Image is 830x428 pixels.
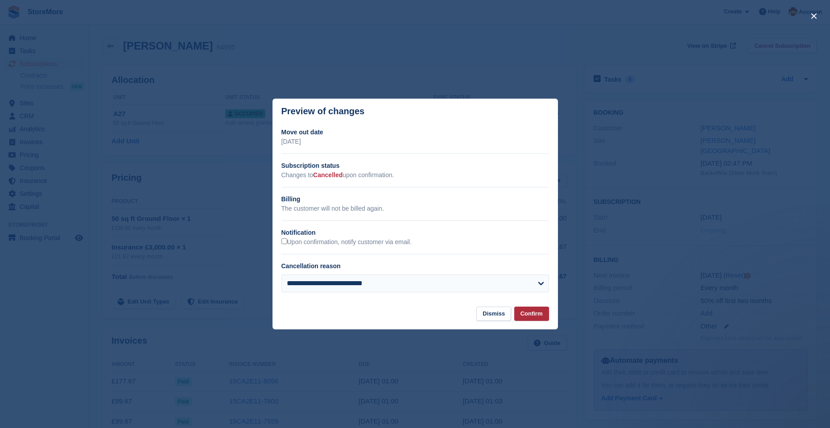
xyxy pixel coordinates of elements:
[281,238,287,244] input: Upon confirmation, notify customer via email.
[281,238,412,246] label: Upon confirmation, notify customer via email.
[476,307,511,321] button: Dismiss
[281,228,549,237] h2: Notification
[281,170,549,180] p: Changes to upon confirmation.
[514,307,549,321] button: Confirm
[281,262,341,270] label: Cancellation reason
[281,195,549,204] h2: Billing
[281,128,549,137] h2: Move out date
[281,161,549,170] h2: Subscription status
[281,137,549,146] p: [DATE]
[807,9,821,23] button: close
[313,171,343,179] span: Cancelled
[281,106,365,116] p: Preview of changes
[281,204,549,213] p: The customer will not be billed again.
